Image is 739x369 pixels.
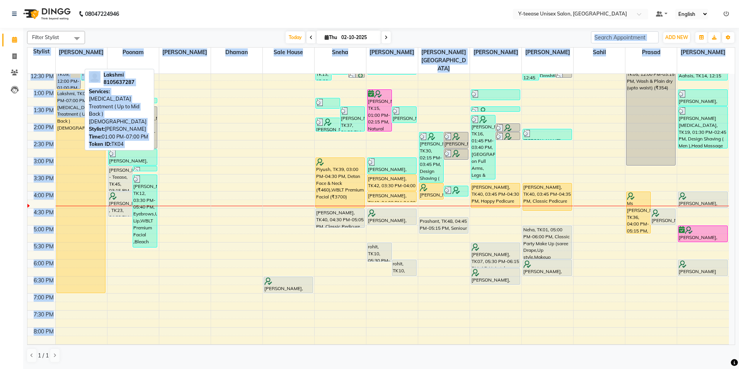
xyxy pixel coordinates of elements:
[678,107,727,148] div: [PERSON_NAME][MEDICAL_DATA], TK19, 01:30 PM-02:45 PM, Design Shaving ( Men ),Head Massage (Withou...
[38,352,49,360] span: 1 / 1
[32,294,55,302] div: 7:00 PM
[523,260,572,276] div: [PERSON_NAME], TK27, 06:00 PM-06:30 PM, [GEOGRAPHIC_DATA]
[471,115,495,179] div: [PERSON_NAME], TK16, 01:45 PM-03:40 PM, [GEOGRAPHIC_DATA],Eyebrows,Roll on Full Arms, Legs & unde...
[32,157,55,166] div: 3:00 PM
[20,3,73,25] img: logo
[368,243,392,261] div: rohit, TK10, 05:30 PM-06:05 PM, Clean Shaving (Men )
[89,71,100,83] img: profile
[32,226,55,234] div: 5:00 PM
[419,217,468,233] div: Prashant, TK48, 04:45 PM-05:15 PM, Seniour Hair Cut without Wash ( Men )
[444,186,468,196] div: [PERSON_NAME], TK49, 03:50 PM-04:10 PM, Clean Shaving (Men )
[316,209,364,227] div: [PERSON_NAME], TK40, 04:30 PM-05:05 PM, Classic Pedicure
[211,48,262,57] span: Dhaman
[366,48,418,57] span: [PERSON_NAME]
[444,149,468,159] div: [PERSON_NAME], TK30, 02:45 PM-03:05 PM, [PERSON_NAME] Trim ( Men )
[556,73,572,77] div: Drashti, TK11, 12:30 PM-12:40 PM, [GEOGRAPHIC_DATA]
[32,311,55,319] div: 7:30 PM
[107,48,159,57] span: Poonam
[368,90,392,131] div: [PERSON_NAME], TK15, 01:00 PM-02:15 PM, Natural Root Touch Up 1 inch [DEMOGRAPHIC_DATA]
[663,32,690,43] button: ADD NEW
[471,243,520,267] div: [PERSON_NAME], TK07, 05:30 PM-06:15 PM, AD Hairstyle
[574,48,625,57] span: Sahil
[32,260,55,268] div: 6:00 PM
[625,48,677,57] span: Prasad
[418,48,470,73] span: [PERSON_NAME][GEOGRAPHIC_DATA]
[470,48,521,57] span: [PERSON_NAME]
[56,48,107,57] span: [PERSON_NAME]
[315,48,366,57] span: Sneha
[32,345,55,353] div: 8:30 PM
[496,124,520,131] div: [PERSON_NAME], TK16, 02:00 PM-02:15 PM, Roll on full leg
[316,98,340,108] div: [PERSON_NAME], TK09, 01:15 PM-01:35 PM, Eyebrows,[GEOGRAPHIC_DATA]
[339,32,378,43] input: 2025-10-02
[471,90,520,100] div: [PERSON_NAME], TK09, 01:00 PM-01:20 PM, Peel Off Under Arms
[522,48,573,57] span: [PERSON_NAME]
[32,191,55,200] div: 4:00 PM
[109,192,133,216] div: [PERSON_NAME] , TK23, 04:00 PM-04:45 PM, Roll on Full Arms, Legs & underarms
[32,34,59,40] span: Filter Stylist
[392,260,416,276] div: rohit, TK10, 06:00 PM-06:30 PM, Seniour Hair Cut with Wash ( Men )
[677,48,729,57] span: [PERSON_NAME]
[471,183,520,208] div: [PERSON_NAME], TK40, 03:45 PM-04:30 PM, Happy Pedicure
[104,79,135,86] div: 8105637287
[678,192,727,208] div: [PERSON_NAME], TK02, 04:00 PM-04:30 PM, Wash & Plain dry (Short Length)
[263,48,314,57] span: Sale House
[627,192,650,233] div: Ms [PERSON_NAME], TK36, 04:00 PM-05:15 PM, Natural Root Touch Up 1 inch [DEMOGRAPHIC_DATA]
[392,107,416,123] div: [PERSON_NAME], TK38, 01:30 PM-02:00 PM, Seniour Hair Cut without Wash ( Men )
[316,158,364,208] div: Piyush, TK39, 03:00 PM-04:30 PM, Detan Face & Neck (₹460),WBLT Premium Facial (₹3700)
[57,90,106,293] div: Lakshmi, TK04, 01:00 PM-07:00 PM, [MEDICAL_DATA] Treatment ( Up to Mid Back )[DEMOGRAPHIC_DATA]
[368,209,416,225] div: [PERSON_NAME], TK35, 04:30 PM-05:00 PM, Seniour Kids Hair Cut ( Boy )
[133,166,157,171] div: [PERSON_NAME], TK12, 03:15 PM-03:25 PM, Eyebrows
[89,126,105,132] span: Stylist:
[32,277,55,285] div: 6:30 PM
[523,226,572,259] div: Neha, TK01, 05:00 PM-06:00 PM, Classic Party Make Up (saree Drape,Up style,Makeup [DEMOGRAPHIC_DA...
[29,72,55,80] div: 12:30 PM
[32,208,55,217] div: 4:30 PM
[89,133,150,141] div: 01:00 PM-07:00 PM
[627,56,675,165] div: [PERSON_NAME], TK05, 12:00 PM-03:15 PM, Wash & Plain dry (upto waist) (₹354)
[133,175,157,247] div: [PERSON_NAME], TK12, 03:30 PM-05:40 PM, Eyebrows,Upper Lip,WBLT Premium Facial ,Bleach Face & Nec...
[591,31,659,43] input: Search Appointment
[109,149,157,165] div: [PERSON_NAME], TK12, 02:45 PM-03:15 PM, Bleach Face & Neck
[89,133,102,140] span: Time:
[665,34,688,40] span: ADD NEW
[27,48,55,56] div: Stylist
[523,183,572,210] div: [PERSON_NAME], TK40, 03:45 PM-04:35 PM, Classic Pedicure
[32,140,55,149] div: 2:30 PM
[349,73,364,77] div: [PERSON_NAME], TK34, 12:30 PM-12:40 PM, [GEOGRAPHIC_DATA]
[89,96,146,125] span: [MEDICAL_DATA] Treatment ( Up to Mid Back )[DEMOGRAPHIC_DATA]
[419,132,443,182] div: [PERSON_NAME], TK30, 02:15 PM-03:45 PM, Design Shaving ( Men ),Seniour Hair Cut with Wash ( Men )...
[368,158,416,174] div: [PERSON_NAME], TK46, 03:00 PM-03:30 PM, Seniour Kids Hair Cut ( Boy )
[678,260,727,276] div: [PERSON_NAME] aspire, TK08, 06:00 PM-06:30 PM, Wash & Plain dry (upto waist)
[89,125,150,133] div: [PERSON_NAME]
[89,141,111,147] span: Token ID:
[264,277,313,293] div: [PERSON_NAME], TK03, 06:30 PM-07:00 PM, Designer [DEMOGRAPHIC_DATA] Hair Cut {With Wash}
[32,328,55,336] div: 8:00 PM
[651,209,675,225] div: [PERSON_NAME] , TK23, 04:30 PM-05:00 PM, Wash & Plain dry (upto waist)
[419,183,443,199] div: [PERSON_NAME], TK35, 03:45 PM-04:15 PM, Seniour Kids Hair Cut ( Boy )
[89,140,150,148] div: TK04
[496,132,520,140] div: [PERSON_NAME], TK16, 02:15 PM-02:30 PM, Roll on full arms
[109,166,133,191] div: [PERSON_NAME] - Teease, TK45, 03:15 PM-04:00 PM, Radiance [MEDICAL_DATA] Facial
[32,243,55,251] div: 5:30 PM
[678,226,727,242] div: [PERSON_NAME], TK47, 05:00 PM-05:30 PM, Straight Blow Dry with wash
[471,107,520,111] div: [PERSON_NAME], TK16, 01:30 PM-01:40 PM, Eyebrows
[323,34,339,40] span: Thu
[523,129,572,140] div: [PERSON_NAME], TK44, 02:10 PM-02:30 PM, Eyebrows,[GEOGRAPHIC_DATA]
[471,268,520,284] div: [PERSON_NAME], TK27, 06:15 PM-06:45 PM, [GEOGRAPHIC_DATA]
[32,106,55,114] div: 1:30 PM
[85,3,119,25] b: 08047224946
[89,88,110,94] span: Services:
[159,48,211,57] span: [PERSON_NAME]
[32,174,55,183] div: 3:30 PM
[341,107,364,131] div: [PERSON_NAME], TK37, 01:30 PM-02:15 PM, Roll on Full Arms, Legs & underarms
[286,31,305,43] span: Today
[32,89,55,97] div: 1:00 PM
[316,118,340,131] div: [PERSON_NAME], TK43, 01:50 PM-02:15 PM, Eyebrows,Honey Wax Underarms
[368,175,416,191] div: [PERSON_NAME], TK42, 03:30 PM-04:00 PM, Seniour Hair Cut without Wash ( Men )
[368,192,416,202] div: [PERSON_NAME], TK42, 04:00 PM-04:20 PM, [PERSON_NAME] Trim ( Men )
[32,123,55,132] div: 2:00 PM
[678,90,727,106] div: [PERSON_NAME], TK32, 01:00 PM-01:30 PM, Seniour Kids Hair Cut ( Boy )
[104,72,124,78] span: Lakshmi
[444,132,468,148] div: [PERSON_NAME], TK30, 02:15 PM-02:45 PM, Seniour Hair Cut without Wash ( Men )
